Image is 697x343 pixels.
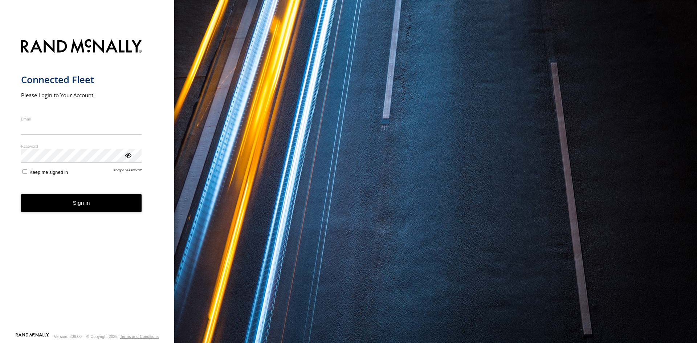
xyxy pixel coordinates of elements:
label: Password [21,143,142,149]
form: main [21,35,154,332]
a: Forgot password? [114,168,142,175]
a: Visit our Website [16,333,49,340]
button: Sign in [21,194,142,212]
input: Keep me signed in [23,169,27,174]
div: ViewPassword [124,151,131,159]
span: Keep me signed in [29,170,68,175]
div: Version: 306.00 [54,334,82,339]
h2: Please Login to Your Account [21,91,142,99]
img: Rand McNally [21,38,142,56]
h1: Connected Fleet [21,74,142,86]
div: © Copyright 2025 - [86,334,159,339]
a: Terms and Conditions [120,334,159,339]
label: Email [21,116,142,122]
